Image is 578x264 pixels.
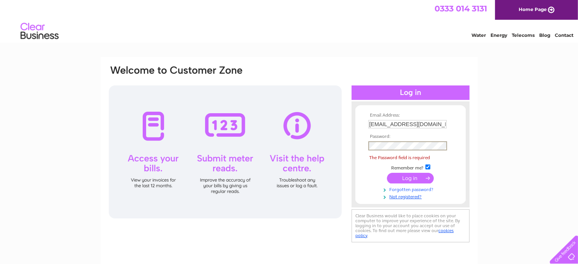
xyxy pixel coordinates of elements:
td: Remember me? [366,163,455,171]
a: cookies policy [356,228,454,238]
a: Blog [539,32,550,38]
a: Not registered? [368,193,455,200]
a: Energy [490,32,507,38]
th: Email Address: [366,113,455,118]
a: Contact [555,32,573,38]
a: Forgotten password? [368,185,455,193]
input: Submit [387,173,434,183]
span: The Password field is required [369,155,430,160]
a: Telecoms [512,32,535,38]
div: Clear Business would like to place cookies on your computer to improve your experience of the sit... [352,209,470,242]
a: 0333 014 3131 [435,4,487,13]
th: Password: [366,134,455,139]
img: logo.png [20,20,59,43]
a: Water [471,32,486,38]
div: Clear Business is a trading name of Verastar Limited (registered in [GEOGRAPHIC_DATA] No. 3667643... [110,4,469,37]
